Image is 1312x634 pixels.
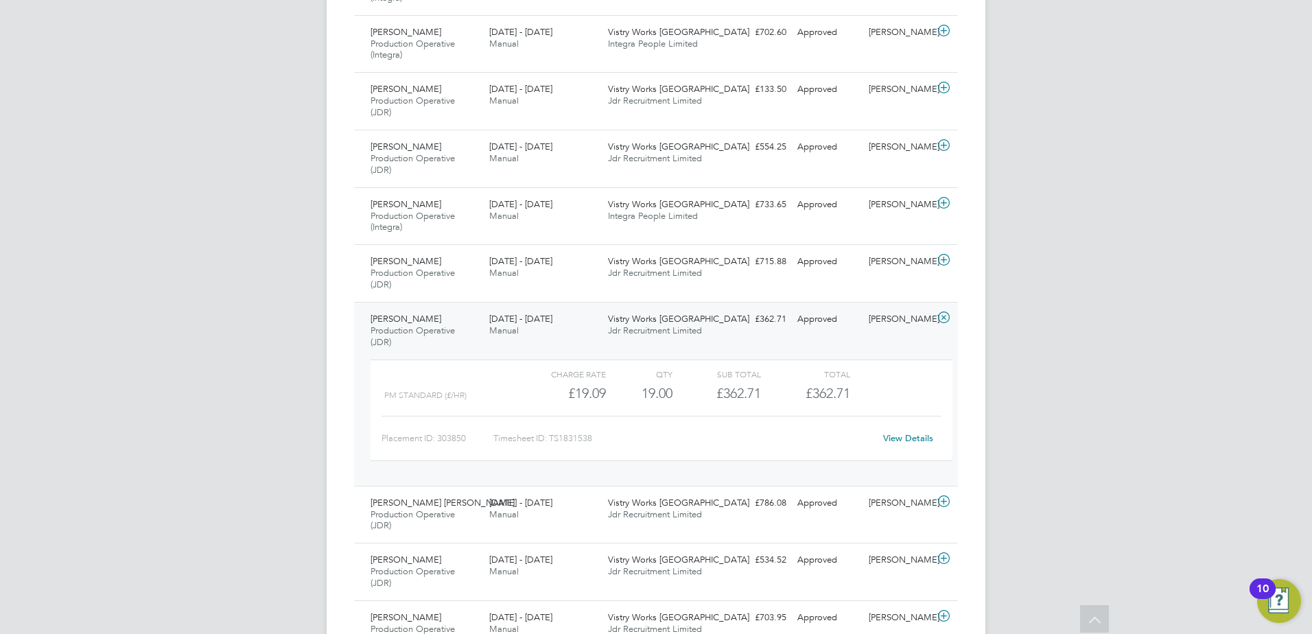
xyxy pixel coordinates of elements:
span: [DATE] - [DATE] [489,26,552,38]
span: [PERSON_NAME] [371,313,441,325]
span: [PERSON_NAME] [371,554,441,565]
span: Production Operative (JDR) [371,152,455,176]
span: Vistry Works [GEOGRAPHIC_DATA] [608,255,749,267]
div: QTY [606,366,672,382]
div: Approved [792,549,863,572]
span: Vistry Works [GEOGRAPHIC_DATA] [608,313,749,325]
div: [PERSON_NAME] [863,549,935,572]
div: Approved [792,136,863,158]
div: [PERSON_NAME] [863,78,935,101]
button: Open Resource Center, 10 new notifications [1257,579,1301,623]
span: Integra People Limited [608,38,698,49]
span: Jdr Recruitment Limited [608,95,702,106]
span: Jdr Recruitment Limited [608,325,702,336]
div: Total [761,366,850,382]
span: [DATE] - [DATE] [489,198,552,210]
span: [DATE] - [DATE] [489,313,552,325]
span: Manual [489,38,519,49]
span: [PERSON_NAME] [371,26,441,38]
span: Production Operative (JDR) [371,565,455,589]
div: [PERSON_NAME] [863,308,935,331]
span: Production Operative (Integra) [371,38,455,61]
span: Manual [489,95,519,106]
div: [PERSON_NAME] [863,193,935,216]
div: £786.08 [721,492,792,515]
span: Jdr Recruitment Limited [608,152,702,164]
span: [PERSON_NAME] [371,198,441,210]
span: Manual [489,565,519,577]
span: PM Standard (£/HR) [384,390,467,400]
div: Charge rate [517,366,606,382]
span: Production Operative (Integra) [371,210,455,233]
div: Approved [792,250,863,273]
span: Production Operative (JDR) [371,325,455,348]
span: [DATE] - [DATE] [489,83,552,95]
div: £362.71 [721,308,792,331]
span: Manual [489,152,519,164]
div: [PERSON_NAME] [863,136,935,158]
div: Approved [792,308,863,331]
span: [PERSON_NAME] [371,141,441,152]
span: Vistry Works [GEOGRAPHIC_DATA] [608,83,749,95]
div: [PERSON_NAME] [863,607,935,629]
div: Approved [792,193,863,216]
span: [DATE] - [DATE] [489,554,552,565]
span: Manual [489,210,519,222]
span: Jdr Recruitment Limited [608,508,702,520]
div: Approved [792,78,863,101]
span: [DATE] - [DATE] [489,497,552,508]
div: £702.60 [721,21,792,44]
span: Production Operative (JDR) [371,95,455,118]
span: Vistry Works [GEOGRAPHIC_DATA] [608,198,749,210]
span: [PERSON_NAME] [PERSON_NAME] [371,497,515,508]
div: £19.09 [517,382,606,405]
div: 19.00 [606,382,672,405]
div: [PERSON_NAME] [863,21,935,44]
span: Integra People Limited [608,210,698,222]
div: £534.52 [721,549,792,572]
div: £703.95 [721,607,792,629]
div: £733.65 [721,193,792,216]
div: Sub Total [672,366,761,382]
span: Vistry Works [GEOGRAPHIC_DATA] [608,611,749,623]
div: Timesheet ID: TS1831538 [493,427,874,449]
span: [DATE] - [DATE] [489,255,552,267]
div: Placement ID: 303850 [382,427,493,449]
div: £715.88 [721,250,792,273]
span: Manual [489,267,519,279]
span: Manual [489,325,519,336]
div: Approved [792,607,863,629]
div: £133.50 [721,78,792,101]
a: View Details [883,432,933,444]
div: Approved [792,21,863,44]
span: Vistry Works [GEOGRAPHIC_DATA] [608,141,749,152]
span: £362.71 [806,385,850,401]
span: Production Operative (JDR) [371,508,455,532]
span: Jdr Recruitment Limited [608,565,702,577]
div: Approved [792,492,863,515]
span: [PERSON_NAME] [371,83,441,95]
span: [PERSON_NAME] [371,255,441,267]
span: [DATE] - [DATE] [489,141,552,152]
span: Vistry Works [GEOGRAPHIC_DATA] [608,497,749,508]
div: [PERSON_NAME] [863,492,935,515]
div: £362.71 [672,382,761,405]
span: [PERSON_NAME] [371,611,441,623]
span: Manual [489,508,519,520]
span: [DATE] - [DATE] [489,611,552,623]
div: £554.25 [721,136,792,158]
span: Vistry Works [GEOGRAPHIC_DATA] [608,26,749,38]
span: Jdr Recruitment Limited [608,267,702,279]
span: Production Operative (JDR) [371,267,455,290]
div: [PERSON_NAME] [863,250,935,273]
span: Vistry Works [GEOGRAPHIC_DATA] [608,554,749,565]
div: 10 [1256,589,1269,607]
